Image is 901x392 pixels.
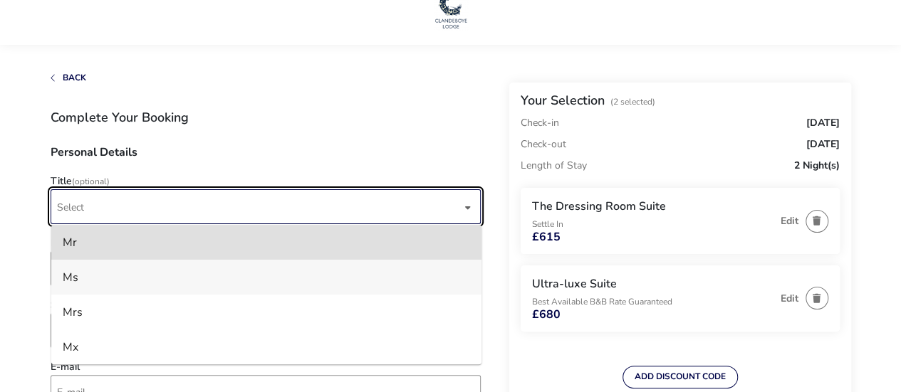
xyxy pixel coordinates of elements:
[521,118,559,128] p: Check-in
[57,201,84,214] span: Select
[51,111,481,124] h1: Complete Your Booking
[532,231,561,243] span: £615
[51,251,481,286] input: firstName
[610,96,655,107] span: (2 Selected)
[63,231,77,254] div: Mr
[532,277,774,292] h3: Ultra-luxe Suite
[51,225,481,260] li: [object Object]
[63,336,78,359] div: Mx
[806,139,840,149] span: [DATE]
[532,309,561,320] span: £680
[521,92,605,109] h2: Your Selection
[806,118,840,128] span: [DATE]
[51,362,80,372] label: E-mail
[781,216,798,226] button: Edit
[63,266,78,289] div: Ms
[51,329,481,364] li: [object Object]
[521,155,587,176] p: Length of Stay
[794,161,840,171] span: 2 Night(s)
[51,295,481,329] li: [object Object]
[51,260,481,295] li: [object Object]
[532,199,774,214] h3: The Dressing Room Suite
[51,73,86,83] button: Back
[51,201,481,214] p-dropdown: Title
[72,176,110,187] span: (Optional)
[51,176,110,186] label: Title
[623,366,738,388] button: ADD DISCOUNT CODE
[57,190,462,223] span: Select
[532,297,774,306] p: Best Available B&B Rate Guaranteed
[63,301,83,324] div: Mrs
[532,220,774,228] p: Settle In
[464,194,472,221] div: dropdown trigger
[521,134,566,155] p: Check-out
[51,313,481,348] input: surname
[51,238,100,248] label: First Name
[51,300,92,310] label: Surname
[51,147,481,169] h3: Personal Details
[781,293,798,304] button: Edit
[63,72,86,83] span: Back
